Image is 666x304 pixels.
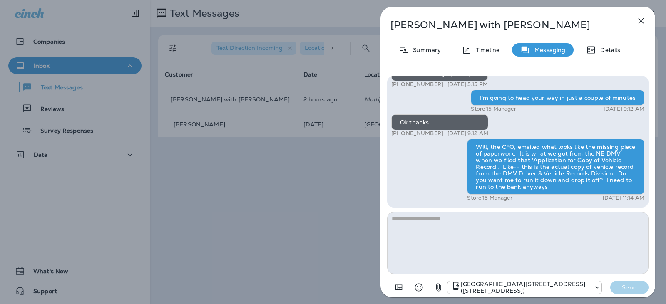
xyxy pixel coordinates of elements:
div: I'm going to head your way in just a couple of minutes [471,90,644,106]
p: [PHONE_NUMBER] [391,130,443,137]
p: [DATE] 11:14 AM [603,195,644,201]
p: [PERSON_NAME] with [PERSON_NAME] [390,19,618,31]
p: Store 15 Manager [471,106,516,112]
p: Timeline [472,47,499,53]
div: Will, the CFO, emailed what looks like the missing piece of paperwork. It is what we got from the... [467,139,644,195]
p: [PHONE_NUMBER] [391,81,443,88]
button: Add in a premade template [390,279,407,296]
p: [DATE] 5:15 PM [447,81,488,88]
button: Select an emoji [410,279,427,296]
p: Details [596,47,620,53]
p: Store 15 Manager [467,195,512,201]
p: Messaging [530,47,565,53]
p: [DATE] 9:12 AM [447,130,488,137]
div: Ok thanks [391,114,488,130]
div: +1 (402) 891-8464 [447,281,601,294]
p: [DATE] 9:12 AM [604,106,644,112]
p: Summary [409,47,441,53]
p: [GEOGRAPHIC_DATA][STREET_ADDRESS] ([STREET_ADDRESS]) [461,281,590,294]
